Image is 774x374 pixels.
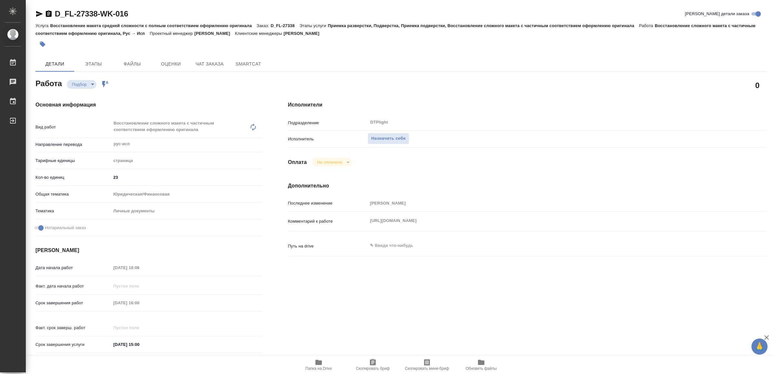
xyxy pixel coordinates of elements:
h4: Исполнители [288,101,767,109]
p: Подразделение [288,120,368,126]
h4: [PERSON_NAME] [35,247,262,254]
div: Подбор [312,158,352,167]
button: Обновить файлы [454,356,508,374]
div: Личные документы [111,206,262,217]
p: Факт. срок заверш. работ [35,325,111,331]
p: Тематика [35,208,111,214]
button: Скопировать ссылку [45,10,53,18]
p: [PERSON_NAME] [194,31,235,36]
p: Клиентские менеджеры [235,31,284,36]
span: Скопировать мини-бриф [405,366,449,371]
p: Дата начала работ [35,265,111,271]
p: Исполнитель [288,136,368,142]
p: Кол-во единиц [35,174,111,181]
button: Скопировать бриф [346,356,400,374]
span: Обновить файлы [466,366,497,371]
p: Последнее изменение [288,200,368,207]
span: 🙏 [754,340,765,353]
input: Пустое поле [368,198,727,208]
p: D_FL-27338 [271,23,299,28]
h4: Основная информация [35,101,262,109]
span: Папка на Drive [305,366,332,371]
span: [PERSON_NAME] детали заказа [685,11,749,17]
span: Чат заказа [194,60,225,68]
p: Факт. дата начала работ [35,283,111,289]
p: Проектный менеджер [150,31,194,36]
span: Назначить себя [371,135,405,142]
p: Комментарий к работе [288,218,368,225]
p: Путь на drive [288,243,368,249]
h2: Работа [35,77,62,89]
div: Подбор [67,80,96,89]
span: Детали [39,60,70,68]
p: Услуга [35,23,50,28]
h2: 0 [755,80,759,91]
p: Срок завершения услуги [35,341,111,348]
a: D_FL-27338-WK-016 [55,9,128,18]
button: 🙏 [751,339,768,355]
div: Юридическая/Финансовая [111,189,262,200]
span: Скопировать бриф [356,366,390,371]
p: [PERSON_NAME] [283,31,324,36]
button: Скопировать мини-бриф [400,356,454,374]
p: Приемка разверстки, Подверстка, Приемка подверстки, Восстановление сложного макета с частичным со... [328,23,639,28]
textarea: [URL][DOMAIN_NAME] [368,215,727,226]
span: Оценки [155,60,186,68]
p: Заказ: [257,23,271,28]
div: страница [111,155,262,166]
h4: Оплата [288,158,307,166]
p: Работа [639,23,655,28]
input: Пустое поле [111,298,167,308]
p: Вид работ [35,124,111,130]
input: Пустое поле [111,323,167,332]
button: Папка на Drive [292,356,346,374]
p: Тарифные единицы [35,157,111,164]
p: Общая тематика [35,191,111,197]
p: Срок завершения работ [35,300,111,306]
button: Не оплачена [315,159,344,165]
p: Этапы услуги [300,23,328,28]
input: ✎ Введи что-нибудь [111,173,262,182]
p: Восстановление макета средней сложности с полным соответствием оформлению оригинала [50,23,256,28]
span: Нотариальный заказ [45,225,86,231]
span: Этапы [78,60,109,68]
input: ✎ Введи что-нибудь [111,340,167,349]
h4: Дополнительно [288,182,767,190]
button: Подбор [70,82,89,87]
input: Пустое поле [111,263,167,272]
span: Файлы [117,60,148,68]
button: Добавить тэг [35,37,50,51]
input: Пустое поле [111,281,167,291]
button: Скопировать ссылку для ЯМессенджера [35,10,43,18]
span: SmartCat [233,60,264,68]
button: Назначить себя [368,133,409,144]
p: Направление перевода [35,141,111,148]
